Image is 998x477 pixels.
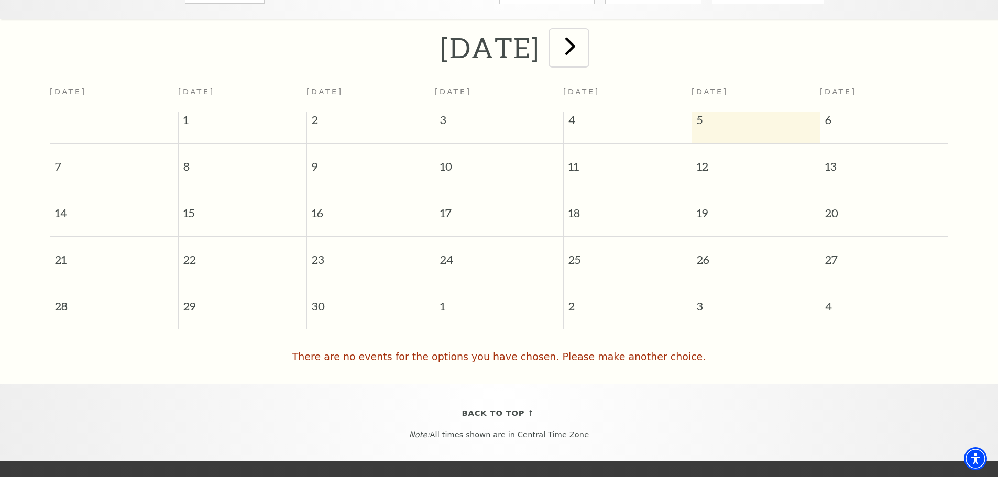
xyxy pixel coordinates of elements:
span: 3 [435,112,563,133]
h2: [DATE] [441,31,540,64]
span: 1 [179,112,306,133]
span: 7 [50,144,178,180]
span: 9 [307,144,435,180]
span: 12 [692,144,820,180]
span: [DATE] [178,87,215,96]
span: 14 [50,190,178,226]
span: 1 [435,283,563,319]
span: 8 [179,144,306,180]
span: 13 [820,144,949,180]
span: 28 [50,283,178,319]
span: 30 [307,283,435,319]
p: All times shown are in Central Time Zone [10,430,988,439]
span: 26 [692,237,820,273]
span: 10 [435,144,563,180]
span: 2 [307,112,435,133]
span: 17 [435,190,563,226]
span: 4 [564,112,692,133]
span: 18 [564,190,692,226]
button: next [550,29,588,66]
span: 6 [820,112,949,133]
span: 29 [179,283,306,319]
span: 19 [692,190,820,226]
span: 24 [435,237,563,273]
span: 2 [564,283,692,319]
div: Accessibility Menu [964,447,987,470]
span: 16 [307,190,435,226]
span: Back To Top [462,407,525,420]
span: 11 [564,144,692,180]
span: 21 [50,237,178,273]
span: 4 [820,283,949,319]
span: 23 [307,237,435,273]
span: 3 [692,283,820,319]
span: [DATE] [563,87,600,96]
span: [DATE] [692,87,728,96]
span: 27 [820,237,949,273]
span: [DATE] [820,87,857,96]
span: 15 [179,190,306,226]
span: 20 [820,190,949,226]
span: 22 [179,237,306,273]
th: [DATE] [50,81,178,112]
em: Note: [409,430,430,439]
span: 25 [564,237,692,273]
span: 5 [692,112,820,133]
span: [DATE] [306,87,343,96]
span: [DATE] [435,87,471,96]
